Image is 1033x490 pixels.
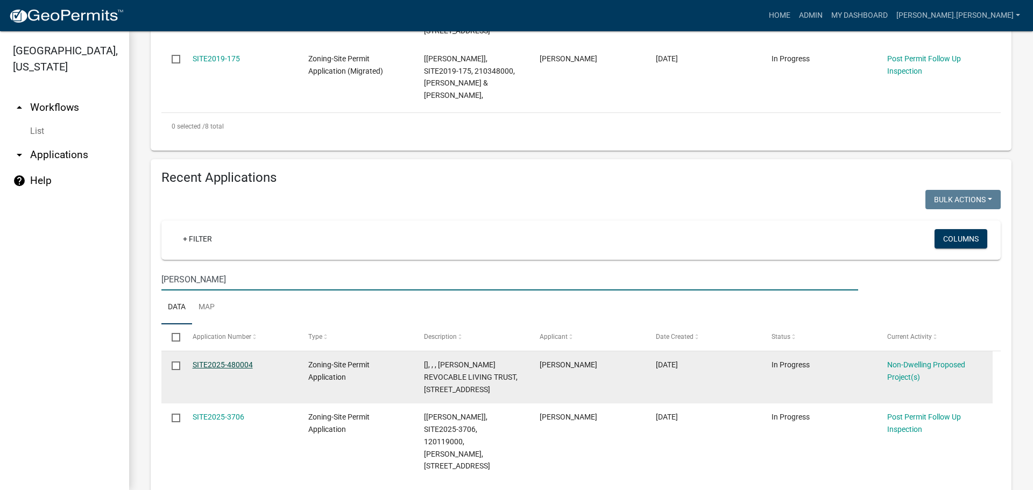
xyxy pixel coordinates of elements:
span: 09/17/2025 [656,360,678,369]
span: [Tyler Lindsay], SITE2025-3706, 120119000, MARK BRANSTROM, 37251 RED TOP RD [424,413,490,470]
a: Admin [795,5,827,26]
a: My Dashboard [827,5,892,26]
span: Current Activity [887,333,932,340]
span: Date Created [656,333,694,340]
span: In Progress [772,54,810,63]
span: [Kyle], SITE2019-175, 210348000, DAVID J & PEGGY L BRANSTROM, [424,54,515,100]
a: SITE2025-480004 [193,360,253,369]
datatable-header-cell: Select [161,324,182,350]
i: arrow_drop_up [13,101,26,114]
h4: Recent Applications [161,170,1001,186]
datatable-header-cell: Description [414,324,529,350]
span: DAVID BRANSTROM [540,54,597,63]
span: Applicant [540,333,568,340]
a: SITE2025-3706 [193,413,244,421]
datatable-header-cell: Type [298,324,414,350]
i: help [13,174,26,187]
datatable-header-cell: Date Created [645,324,761,350]
input: Search for applications [161,268,858,290]
a: Post Permit Follow Up Inspection [887,413,961,434]
datatable-header-cell: Applicant [529,324,645,350]
button: Columns [935,229,987,248]
a: SITE2019-175 [193,54,240,63]
span: Application Number [193,333,251,340]
span: 0 selected / [172,123,205,130]
span: Description [424,333,457,340]
span: In Progress [772,360,810,369]
a: Post Permit Follow Up Inspection [887,54,961,75]
span: mark branstrom [540,360,597,369]
span: Type [308,333,322,340]
a: Map [192,290,221,325]
span: mark branstrom [540,413,597,421]
span: Zoning-Site Permit Application (Migrated) [308,54,383,75]
i: arrow_drop_down [13,148,26,161]
div: 8 total [161,113,1001,140]
span: 06/23/2025 [656,413,678,421]
datatable-header-cell: Current Activity [877,324,993,350]
span: 10/03/2019 [656,54,678,63]
span: [], , , BRUCE T PEARSON REVOCABLE LIVING TRUST, 37238 SUNSET DR [424,360,518,394]
a: Data [161,290,192,325]
a: Home [765,5,795,26]
button: Bulk Actions [925,190,1001,209]
a: [PERSON_NAME].[PERSON_NAME] [892,5,1024,26]
a: + Filter [174,229,221,248]
span: In Progress [772,413,810,421]
span: Status [772,333,790,340]
span: Zoning-Site Permit Application [308,360,370,381]
datatable-header-cell: Status [761,324,877,350]
span: Zoning-Site Permit Application [308,413,370,434]
a: Non-Dwelling Proposed Project(s) [887,360,965,381]
datatable-header-cell: Application Number [182,324,298,350]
